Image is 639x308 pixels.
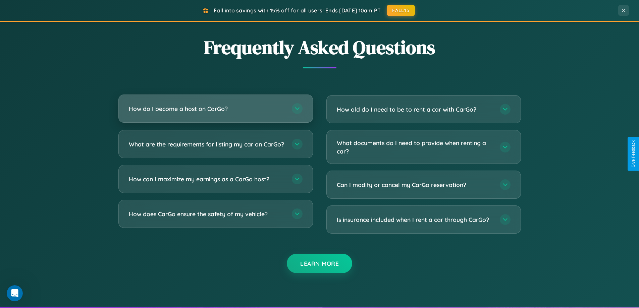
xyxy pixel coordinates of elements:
h2: Frequently Asked Questions [118,35,521,60]
button: Learn More [287,254,352,273]
h3: How can I maximize my earnings as a CarGo host? [129,175,285,183]
h3: How do I become a host on CarGo? [129,105,285,113]
h3: What are the requirements for listing my car on CarGo? [129,140,285,148]
h3: What documents do I need to provide when renting a car? [337,139,493,155]
button: FALL15 [387,5,415,16]
h3: Can I modify or cancel my CarGo reservation? [337,181,493,189]
h3: How old do I need to be to rent a car with CarGo? [337,105,493,114]
h3: Is insurance included when I rent a car through CarGo? [337,215,493,224]
h3: How does CarGo ensure the safety of my vehicle? [129,210,285,218]
span: Fall into savings with 15% off for all users! Ends [DATE] 10am PT. [214,7,382,14]
div: Give Feedback [631,140,636,168]
iframe: Intercom live chat [7,285,23,301]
